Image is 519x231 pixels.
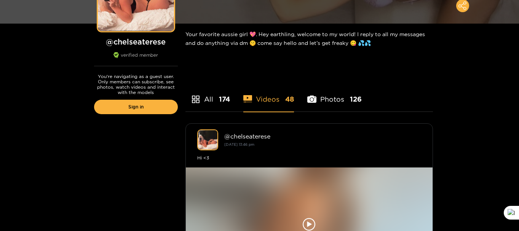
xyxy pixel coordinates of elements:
[197,154,421,162] div: Hi <3
[185,24,433,53] div: Your favorite aussie girl 💖. Hey earthling, welcome to my world! I reply to all my messages and d...
[94,100,178,114] a: Sign in
[350,94,362,104] span: 126
[285,94,294,104] span: 48
[191,95,200,104] span: appstore
[224,142,254,147] small: [DATE] 13:46 pm
[94,37,178,46] h1: @ chelseaterese
[219,94,230,104] span: 174
[224,133,421,140] div: @ chelseaterese
[307,77,362,112] li: Photos
[94,52,178,66] div: verified member
[197,129,218,150] img: chelseaterese
[243,77,294,112] li: Videos
[94,74,178,95] p: You're navigating as a guest user. Only members can subscribe, see photos, watch videos and inter...
[185,77,230,112] li: All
